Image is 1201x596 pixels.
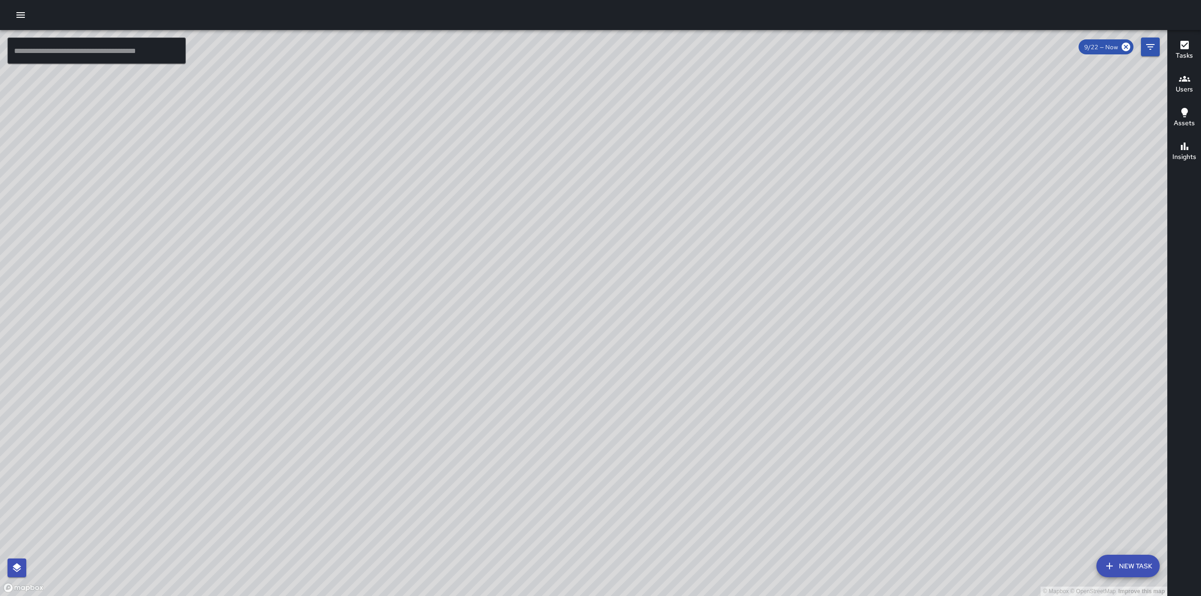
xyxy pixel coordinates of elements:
[1096,555,1160,577] button: New Task
[1176,51,1193,61] h6: Tasks
[1168,34,1201,68] button: Tasks
[1168,135,1201,169] button: Insights
[1168,101,1201,135] button: Assets
[1079,39,1133,54] div: 9/22 — Now
[1141,38,1160,56] button: Filters
[1079,43,1124,51] span: 9/22 — Now
[1172,152,1196,162] h6: Insights
[1174,118,1195,128] h6: Assets
[1176,84,1193,95] h6: Users
[1168,68,1201,101] button: Users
